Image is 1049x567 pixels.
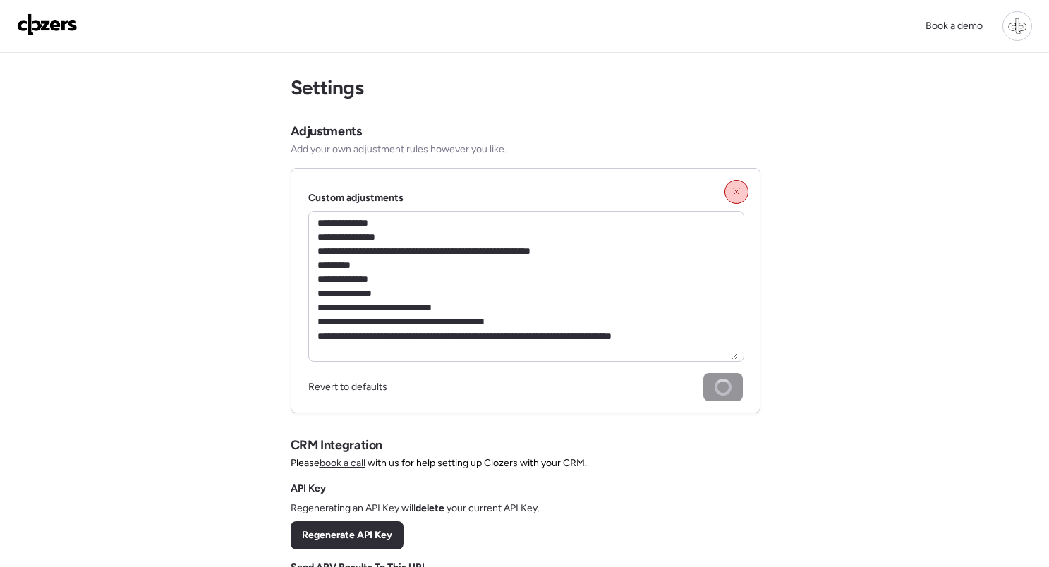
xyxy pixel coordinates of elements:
span: Revert to defaults [308,381,387,393]
img: Logo [17,13,78,36]
span: Regenerating an API Key will your current API Key. [291,501,540,516]
h3: Adjustments [291,123,362,140]
h3: CRM Integration [291,437,383,453]
h1: Settings [291,75,364,99]
span: Add your own adjustment rules however you like. [291,142,507,157]
span: Book a demo [926,20,983,32]
span: Regenerate API Key [302,528,392,542]
h3: API Key [291,482,326,496]
span: delete [416,502,444,514]
a: book a call [320,457,365,469]
label: Custom adjustments [308,192,404,204]
span: Please with us for help setting up Clozers with your CRM. [291,456,587,470]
